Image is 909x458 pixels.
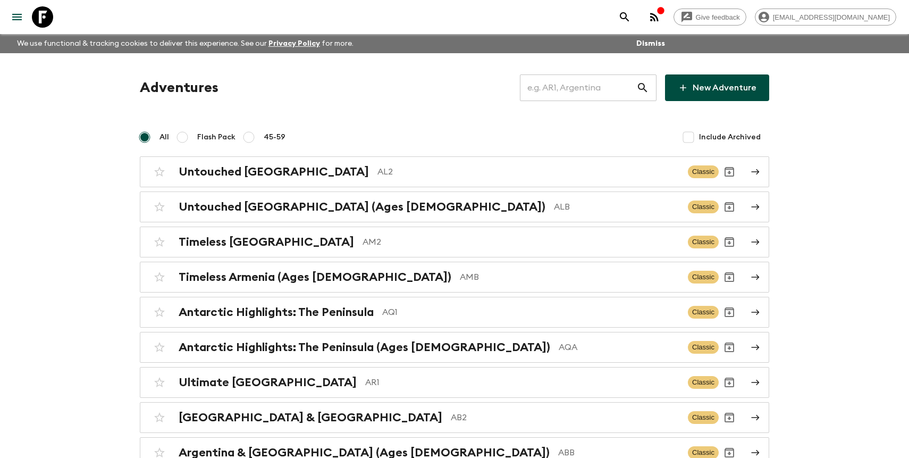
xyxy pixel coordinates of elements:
[140,367,769,398] a: Ultimate [GEOGRAPHIC_DATA]AR1ClassicArchive
[520,73,636,103] input: e.g. AR1, Argentina
[719,196,740,218] button: Archive
[140,402,769,433] a: [GEOGRAPHIC_DATA] & [GEOGRAPHIC_DATA]AB2ClassicArchive
[197,132,235,143] span: Flash Pack
[6,6,28,28] button: menu
[377,165,679,178] p: AL2
[688,201,719,213] span: Classic
[690,13,746,21] span: Give feedback
[688,306,719,319] span: Classic
[140,262,769,293] a: Timeless Armenia (Ages [DEMOGRAPHIC_DATA])AMBClassicArchive
[719,337,740,358] button: Archive
[719,407,740,428] button: Archive
[264,132,285,143] span: 45-59
[688,165,719,178] span: Classic
[179,411,442,424] h2: [GEOGRAPHIC_DATA] & [GEOGRAPHIC_DATA]
[554,201,679,213] p: ALB
[140,191,769,222] a: Untouched [GEOGRAPHIC_DATA] (Ages [DEMOGRAPHIC_DATA])ALBClassicArchive
[719,267,740,288] button: Archive
[614,6,635,28] button: search adventures
[634,36,668,51] button: Dismiss
[665,74,769,101] a: New Adventure
[755,9,896,26] div: [EMAIL_ADDRESS][DOMAIN_NAME]
[674,9,746,26] a: Give feedback
[13,34,358,53] p: We use functional & tracking cookies to deliver this experience. See our for more.
[140,297,769,328] a: Antarctic Highlights: The PeninsulaAQ1ClassicArchive
[688,341,719,354] span: Classic
[719,372,740,393] button: Archive
[179,270,451,284] h2: Timeless Armenia (Ages [DEMOGRAPHIC_DATA])
[688,411,719,424] span: Classic
[179,200,545,214] h2: Untouched [GEOGRAPHIC_DATA] (Ages [DEMOGRAPHIC_DATA])
[140,227,769,257] a: Timeless [GEOGRAPHIC_DATA]AM2ClassicArchive
[365,376,679,389] p: AR1
[688,376,719,389] span: Classic
[140,332,769,363] a: Antarctic Highlights: The Peninsula (Ages [DEMOGRAPHIC_DATA])AQAClassicArchive
[460,271,679,284] p: AMB
[719,161,740,182] button: Archive
[559,341,679,354] p: AQA
[140,77,218,98] h1: Adventures
[451,411,679,424] p: AB2
[179,165,369,179] h2: Untouched [GEOGRAPHIC_DATA]
[179,340,550,354] h2: Antarctic Highlights: The Peninsula (Ages [DEMOGRAPHIC_DATA])
[688,236,719,248] span: Classic
[688,271,719,284] span: Classic
[767,13,896,21] span: [EMAIL_ADDRESS][DOMAIN_NAME]
[179,376,357,389] h2: Ultimate [GEOGRAPHIC_DATA]
[179,305,374,319] h2: Antarctic Highlights: The Peninsula
[719,302,740,323] button: Archive
[179,235,354,249] h2: Timeless [GEOGRAPHIC_DATA]
[719,231,740,253] button: Archive
[268,40,320,47] a: Privacy Policy
[363,236,679,248] p: AM2
[699,132,761,143] span: Include Archived
[382,306,679,319] p: AQ1
[159,132,169,143] span: All
[140,156,769,187] a: Untouched [GEOGRAPHIC_DATA]AL2ClassicArchive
